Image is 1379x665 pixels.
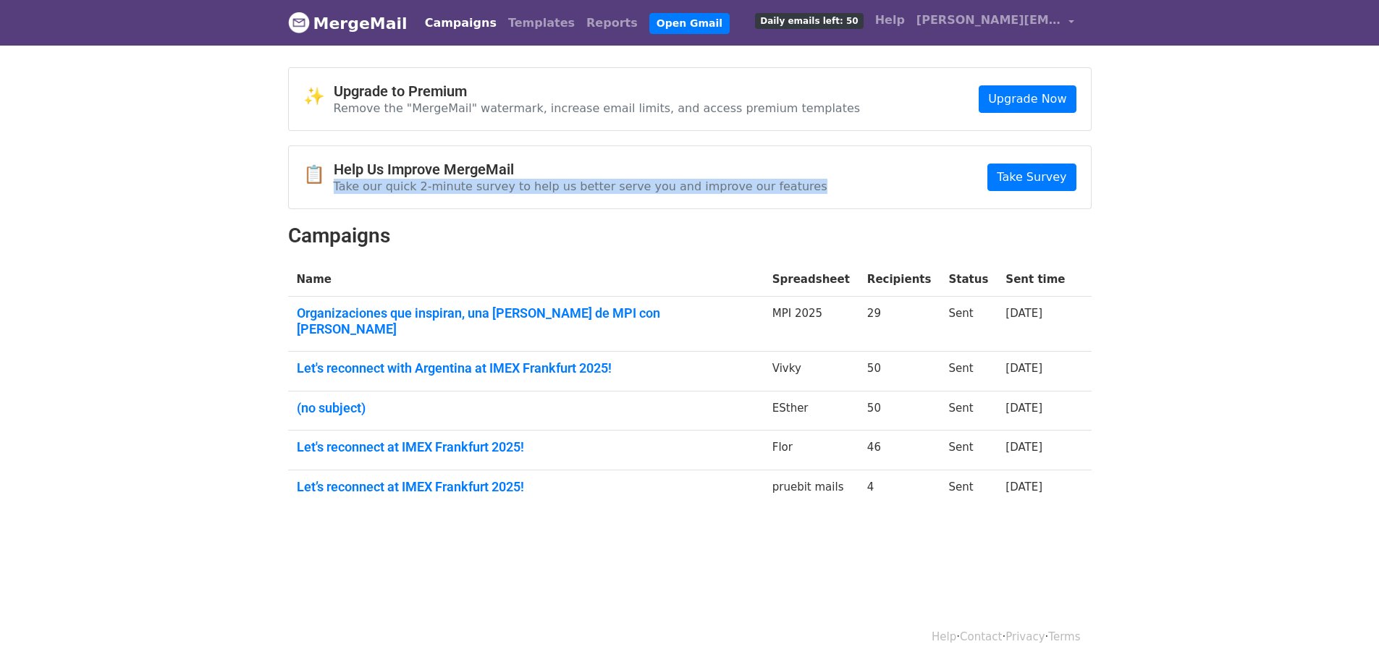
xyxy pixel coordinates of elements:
[979,85,1076,113] a: Upgrade Now
[1005,402,1042,415] a: [DATE]
[764,263,859,297] th: Spreadsheet
[288,12,310,33] img: MergeMail logo
[764,391,859,431] td: ESther
[334,101,861,116] p: Remove the "MergeMail" watermark, increase email limits, and access premium templates
[869,6,911,35] a: Help
[940,431,997,470] td: Sent
[334,82,861,100] h4: Upgrade to Premium
[764,431,859,470] td: Flor
[764,352,859,391] td: Vivky
[297,305,755,336] a: Organizaciones que inspiran, una [PERSON_NAME] de MPI con [PERSON_NAME]
[987,164,1076,191] a: Take Survey
[581,9,644,38] a: Reports
[960,630,1002,643] a: Contact
[1048,630,1080,643] a: Terms
[303,86,334,107] span: ✨
[1307,596,1379,665] iframe: Chat Widget
[288,8,408,38] a: MergeMail
[859,391,940,431] td: 50
[764,470,859,509] td: pruebit mails
[303,164,334,185] span: 📋
[764,297,859,352] td: MPI 2025
[288,224,1092,248] h2: Campaigns
[1005,480,1042,494] a: [DATE]
[859,352,940,391] td: 50
[997,263,1074,297] th: Sent time
[297,360,755,376] a: Let's reconnect with Argentina at IMEX Frankfurt 2025!
[859,297,940,352] td: 29
[932,630,956,643] a: Help
[649,13,730,34] a: Open Gmail
[297,400,755,416] a: (no subject)
[1005,441,1042,454] a: [DATE]
[916,12,1061,29] span: [PERSON_NAME][EMAIL_ADDRESS][DOMAIN_NAME]
[297,439,755,455] a: Let's reconnect at IMEX Frankfurt 2025!
[288,263,764,297] th: Name
[1005,630,1045,643] a: Privacy
[940,391,997,431] td: Sent
[911,6,1080,40] a: [PERSON_NAME][EMAIL_ADDRESS][DOMAIN_NAME]
[334,161,827,178] h4: Help Us Improve MergeMail
[940,352,997,391] td: Sent
[940,470,997,509] td: Sent
[940,263,997,297] th: Status
[419,9,502,38] a: Campaigns
[859,470,940,509] td: 4
[749,6,869,35] a: Daily emails left: 50
[859,431,940,470] td: 46
[755,13,863,29] span: Daily emails left: 50
[297,479,755,495] a: Let’s reconnect at IMEX Frankfurt 2025!
[1005,307,1042,320] a: [DATE]
[859,263,940,297] th: Recipients
[1005,362,1042,375] a: [DATE]
[940,297,997,352] td: Sent
[502,9,581,38] a: Templates
[334,179,827,194] p: Take our quick 2-minute survey to help us better serve you and improve our features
